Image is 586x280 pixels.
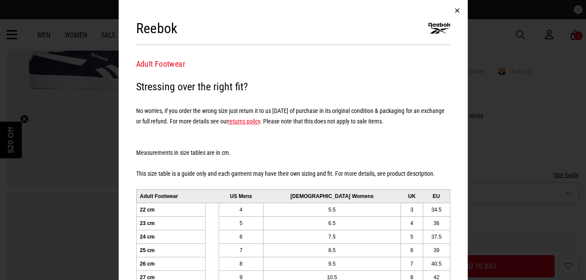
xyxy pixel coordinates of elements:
[219,189,263,203] td: US Mens
[401,189,423,203] td: UK
[136,106,450,126] h5: No worries, if you order the wrong size just return it to us [DATE] of purchase in its original c...
[136,20,178,37] h2: Reebok
[136,59,185,69] button: Adult Footwear
[219,230,263,243] td: 6
[136,216,205,230] td: 23 cm
[263,257,401,270] td: 9.5
[401,243,423,257] td: 6
[219,257,263,270] td: 8
[423,189,450,203] td: EU
[219,216,263,230] td: 5
[423,203,450,216] td: 34.5
[263,216,401,230] td: 6.5
[219,243,263,257] td: 7
[136,243,205,257] td: 25 cm
[423,257,450,270] td: 40.5
[263,189,401,203] td: [DEMOGRAPHIC_DATA] Womens
[136,257,205,270] td: 26 cm
[401,230,423,243] td: 5
[401,257,423,270] td: 7
[136,203,205,216] td: 22 cm
[263,203,401,216] td: 5.5
[219,203,263,216] td: 4
[423,216,450,230] td: 36
[136,78,450,96] h2: Stressing over the right fit?
[136,137,450,179] h5: Measurements in size tables are in cm. This size table is a guide only and each garment may have ...
[7,3,33,30] button: Open LiveChat chat widget
[136,230,205,243] td: 24 cm
[428,17,450,39] img: Reebok
[401,216,423,230] td: 4
[263,243,401,257] td: 8.5
[263,230,401,243] td: 7.5
[423,243,450,257] td: 39
[136,189,205,203] td: Adult Footwear
[401,203,423,216] td: 3
[228,118,260,125] a: returns policy
[423,230,450,243] td: 37.5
